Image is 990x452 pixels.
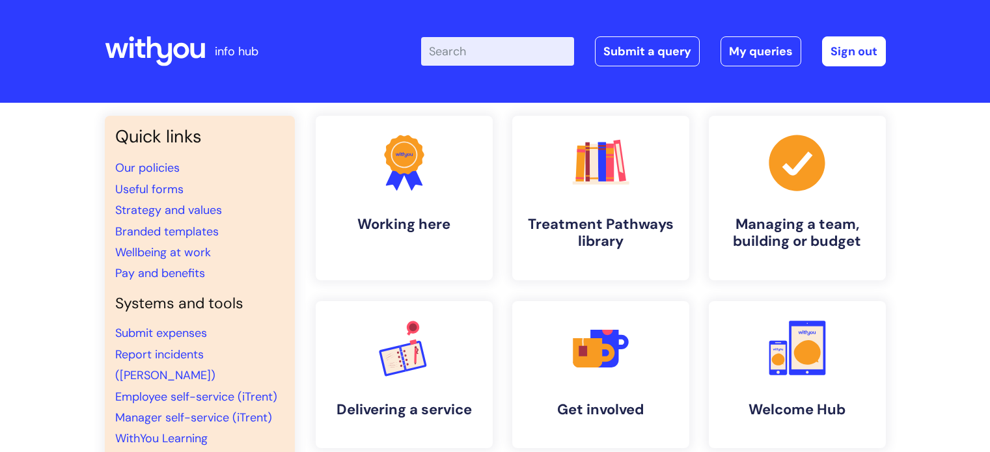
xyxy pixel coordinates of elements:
h4: Delivering a service [326,401,482,418]
a: Report incidents ([PERSON_NAME]) [115,347,215,383]
a: Strategy and values [115,202,222,218]
h3: Quick links [115,126,284,147]
a: My queries [721,36,801,66]
a: Employee self-service (iTrent) [115,389,277,405]
a: Managing a team, building or budget [709,116,886,280]
a: Working here [316,116,493,280]
a: Branded templates [115,224,219,239]
a: Pay and benefits [115,265,205,281]
a: Submit a query [595,36,700,66]
h4: Treatment Pathways library [523,216,679,250]
input: Search [421,37,574,66]
p: info hub [215,41,258,62]
a: Useful forms [115,181,184,197]
h4: Systems and tools [115,295,284,313]
div: | - [421,36,886,66]
h4: Get involved [523,401,679,418]
a: Submit expenses [115,325,207,341]
a: Treatment Pathways library [512,116,689,280]
a: Our policies [115,160,180,176]
a: WithYou Learning [115,431,208,446]
h4: Welcome Hub [719,401,875,418]
a: Manager self-service (iTrent) [115,410,272,425]
a: Delivering a service [316,301,493,448]
a: Get involved [512,301,689,448]
h4: Managing a team, building or budget [719,216,875,250]
a: Sign out [822,36,886,66]
a: Welcome Hub [709,301,886,448]
h4: Working here [326,216,482,233]
a: Wellbeing at work [115,245,211,260]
